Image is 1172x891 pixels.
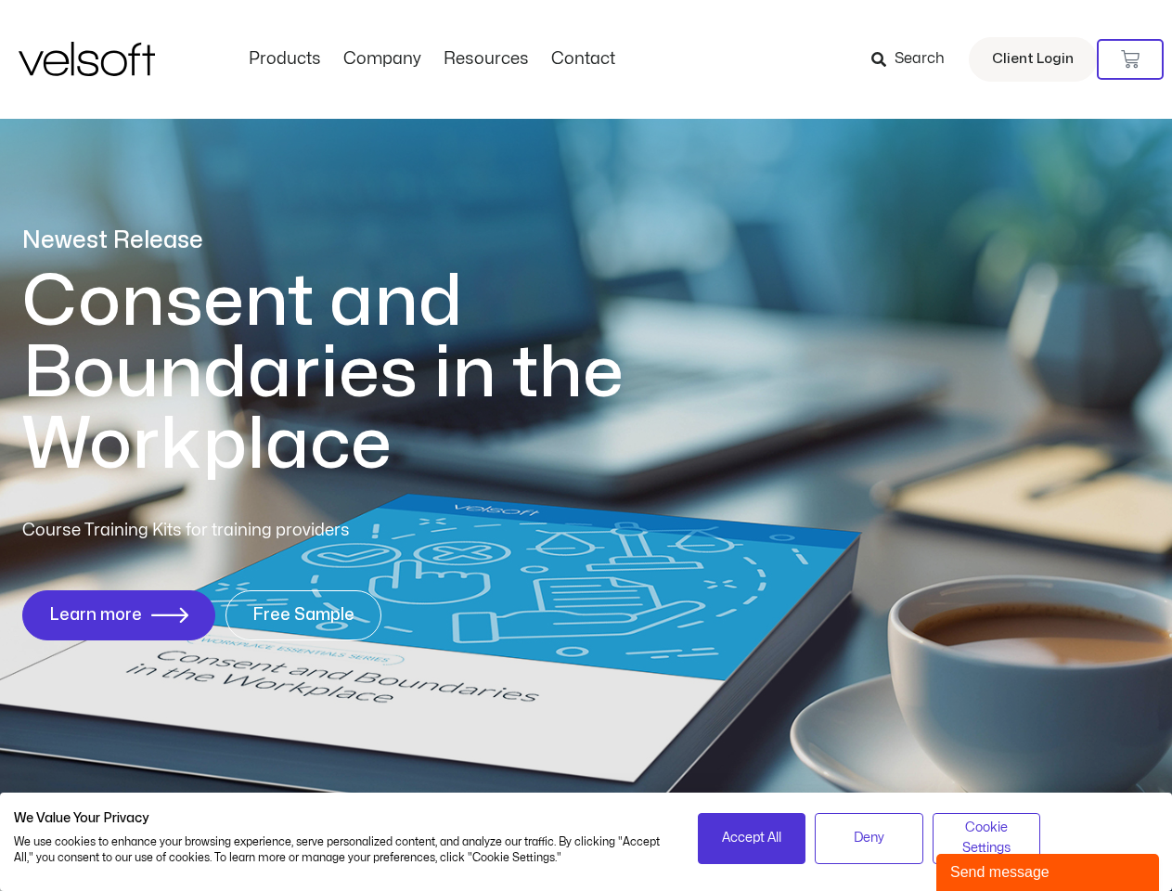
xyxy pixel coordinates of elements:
a: ResourcesMenu Toggle [432,49,540,70]
img: Velsoft Training Materials [19,42,155,76]
a: ProductsMenu Toggle [238,49,332,70]
a: Free Sample [225,590,381,640]
span: Search [895,47,945,71]
p: Newest Release [22,225,700,257]
h1: Consent and Boundaries in the Workplace [22,266,700,481]
a: Client Login [969,37,1097,82]
iframe: chat widget [936,850,1163,891]
span: Cookie Settings [945,818,1029,859]
button: Deny all cookies [815,813,923,864]
button: Accept all cookies [698,813,806,864]
a: Search [871,44,958,75]
button: Adjust cookie preferences [933,813,1041,864]
nav: Menu [238,49,626,70]
p: Course Training Kits for training providers [22,518,484,544]
a: CompanyMenu Toggle [332,49,432,70]
h2: We Value Your Privacy [14,810,670,827]
span: Deny [854,828,884,848]
span: Client Login [992,47,1074,71]
span: Accept All [722,828,781,848]
a: ContactMenu Toggle [540,49,626,70]
span: Free Sample [252,606,354,625]
span: Learn more [49,606,142,625]
p: We use cookies to enhance your browsing experience, serve personalized content, and analyze our t... [14,834,670,866]
a: Learn more [22,590,215,640]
